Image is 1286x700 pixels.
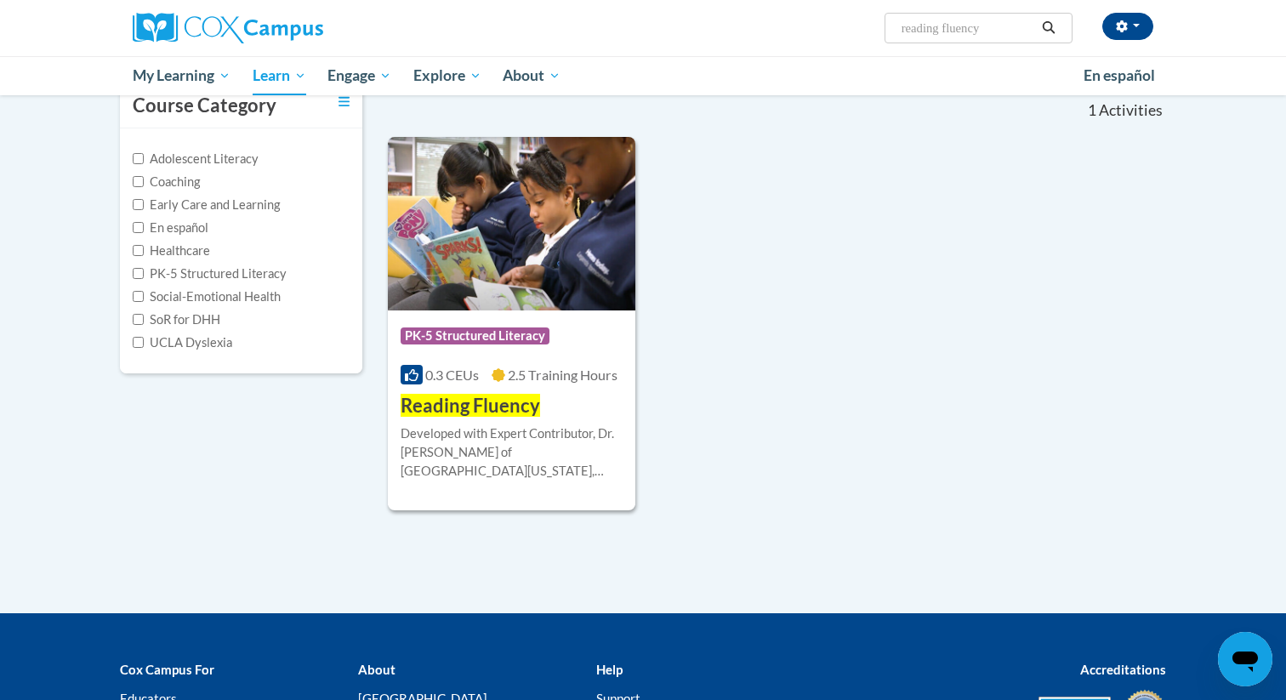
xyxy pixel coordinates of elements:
[413,65,481,86] span: Explore
[503,65,560,86] span: About
[133,199,144,210] input: Checkbox for Options
[253,65,306,86] span: Learn
[900,18,1036,38] input: Search Courses
[133,268,144,279] input: Checkbox for Options
[133,13,323,43] img: Cox Campus
[133,265,287,283] label: PK-5 Structured Literacy
[133,242,210,260] label: Healthcare
[388,137,635,310] img: Course Logo
[107,56,1179,95] div: Main menu
[1080,662,1166,677] b: Accreditations
[133,219,208,237] label: En español
[133,287,281,306] label: Social-Emotional Health
[133,13,456,43] a: Cox Campus
[133,310,220,329] label: SoR for DHH
[425,367,479,383] span: 0.3 CEUs
[339,93,350,111] a: Toggle collapse
[492,56,572,95] a: About
[358,662,395,677] b: About
[133,65,230,86] span: My Learning
[388,137,635,511] a: Course LogoPK-5 Structured Literacy0.3 CEUs2.5 Training Hours Reading FluencyDeveloped with Exper...
[133,222,144,233] input: Checkbox for Options
[1218,632,1272,686] iframe: Button to launch messaging window
[596,662,623,677] b: Help
[316,56,402,95] a: Engage
[133,93,276,119] h3: Course Category
[133,173,200,191] label: Coaching
[401,394,540,417] span: Reading Fluency
[1073,58,1166,94] a: En español
[1088,101,1096,120] span: 1
[1084,66,1155,84] span: En español
[133,196,280,214] label: Early Care and Learning
[133,333,232,352] label: UCLA Dyslexia
[133,176,144,187] input: Checkbox for Options
[133,314,144,325] input: Checkbox for Options
[1036,18,1061,38] button: Search
[133,337,144,348] input: Checkbox for Options
[327,65,391,86] span: Engage
[1099,101,1163,120] span: Activities
[401,424,623,481] div: Developed with Expert Contributor, Dr. [PERSON_NAME] of [GEOGRAPHIC_DATA][US_STATE], [GEOGRAPHIC_...
[401,327,549,344] span: PK-5 Structured Literacy
[1102,13,1153,40] button: Account Settings
[508,367,617,383] span: 2.5 Training Hours
[133,150,259,168] label: Adolescent Literacy
[133,245,144,256] input: Checkbox for Options
[133,291,144,302] input: Checkbox for Options
[242,56,317,95] a: Learn
[120,662,214,677] b: Cox Campus For
[122,56,242,95] a: My Learning
[133,153,144,164] input: Checkbox for Options
[402,56,492,95] a: Explore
